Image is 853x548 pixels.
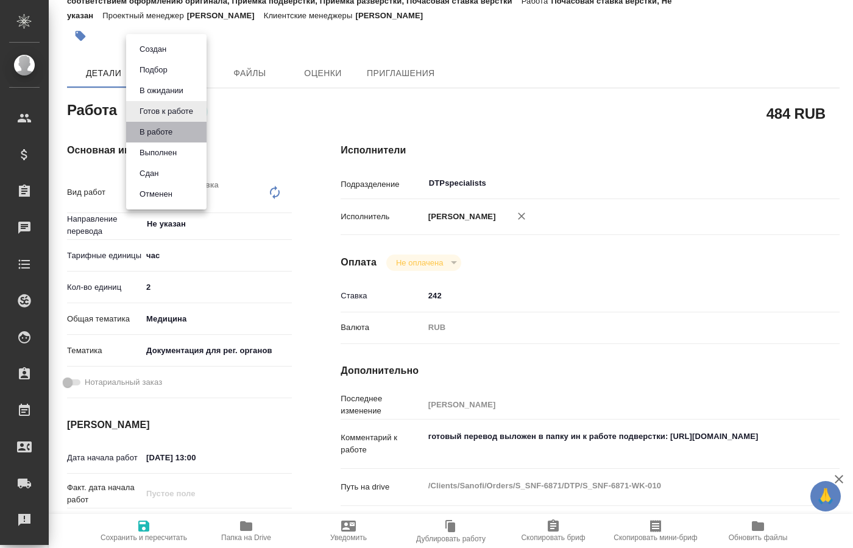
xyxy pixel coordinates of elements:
[136,125,176,139] button: В работе
[136,43,170,56] button: Создан
[136,146,180,160] button: Выполнен
[136,105,197,118] button: Готов к работе
[136,167,162,180] button: Сдан
[136,84,187,97] button: В ожидании
[136,63,171,77] button: Подбор
[136,188,176,201] button: Отменен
